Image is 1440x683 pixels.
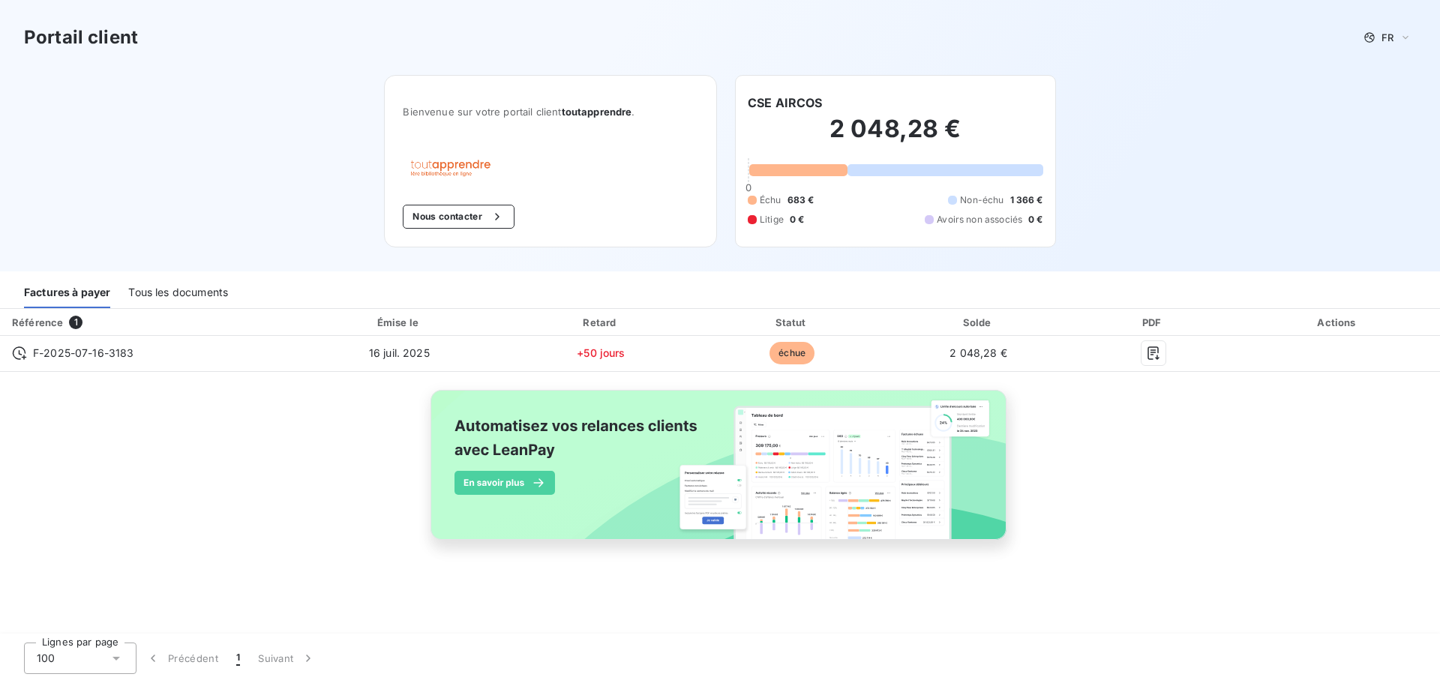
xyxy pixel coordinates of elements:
[128,277,228,308] div: Tous les documents
[562,106,632,118] span: toutapprendre
[33,346,134,361] span: F-2025-07-16-3183
[760,193,781,207] span: Échu
[249,643,325,674] button: Suivant
[508,315,695,330] div: Retard
[748,114,1043,159] h2: 2 048,28 €
[1073,315,1233,330] div: PDF
[417,381,1023,565] img: banner
[760,213,784,226] span: Litige
[236,651,240,666] span: 1
[12,316,63,328] div: Référence
[937,213,1022,226] span: Avoirs non associés
[577,346,625,359] span: +50 jours
[69,316,82,329] span: 1
[403,154,499,181] img: Company logo
[769,342,814,364] span: échue
[960,193,1003,207] span: Non-échu
[1239,315,1437,330] div: Actions
[748,94,823,112] h6: CSE AIRCOS
[1381,31,1393,43] span: FR
[136,643,227,674] button: Précédent
[24,24,138,51] h3: Portail client
[227,643,249,674] button: 1
[1028,213,1042,226] span: 0 €
[949,346,1007,359] span: 2 048,28 €
[24,277,110,308] div: Factures à payer
[369,346,430,359] span: 16 juil. 2025
[889,315,1067,330] div: Solde
[700,315,883,330] div: Statut
[37,651,55,666] span: 100
[403,106,698,118] span: Bienvenue sur votre portail client .
[745,181,751,193] span: 0
[1010,193,1043,207] span: 1 366 €
[790,213,804,226] span: 0 €
[787,193,814,207] span: 683 €
[297,315,501,330] div: Émise le
[403,205,514,229] button: Nous contacter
